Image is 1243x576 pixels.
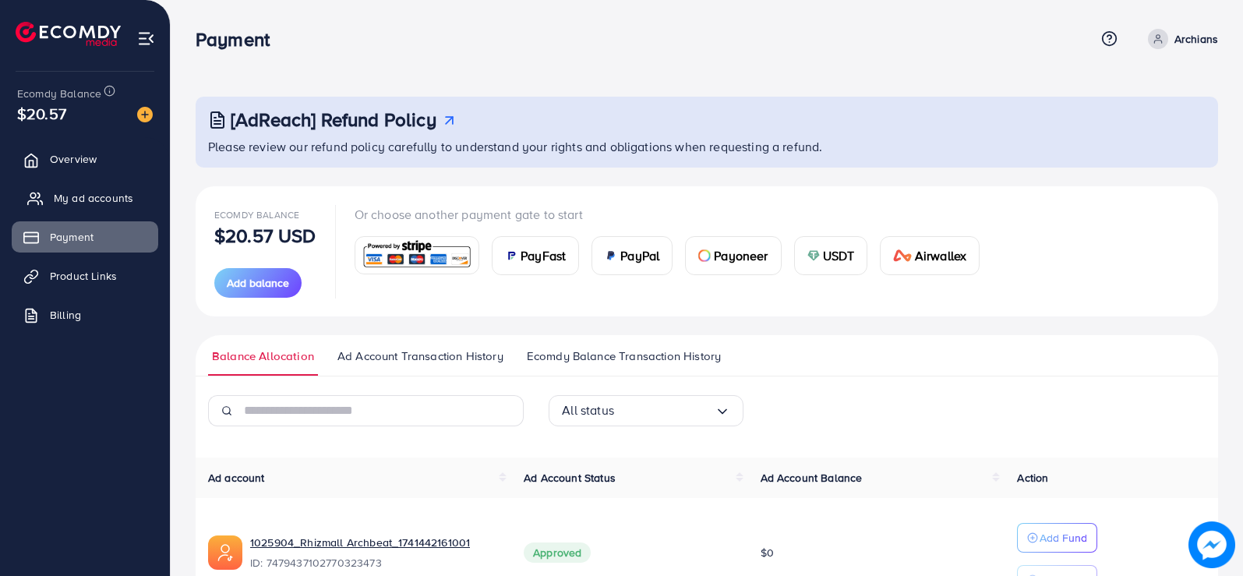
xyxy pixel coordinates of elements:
[1142,29,1218,49] a: Archians
[54,190,133,206] span: My ad accounts
[1017,470,1048,486] span: Action
[562,398,614,422] span: All status
[614,398,715,422] input: Search for option
[17,102,66,125] span: $20.57
[214,208,299,221] span: Ecomdy Balance
[714,246,768,265] span: Payoneer
[492,236,579,275] a: cardPayFast
[591,236,673,275] a: cardPayPal
[16,22,121,46] img: logo
[208,470,265,486] span: Ad account
[807,249,820,262] img: card
[12,221,158,253] a: Payment
[17,86,101,101] span: Ecomdy Balance
[505,249,517,262] img: card
[527,348,721,365] span: Ecomdy Balance Transaction History
[355,205,993,224] p: Or choose another payment gate to start
[231,108,436,131] h3: [AdReach] Refund Policy
[12,182,158,214] a: My ad accounts
[880,236,980,275] a: cardAirwallex
[549,395,743,426] div: Search for option
[355,236,480,274] a: card
[250,535,499,571] div: <span class='underline'>1025904_Rhizmall Archbeat_1741442161001</span></br>7479437102770323473
[1174,30,1218,48] p: Archians
[137,30,155,48] img: menu
[196,28,282,51] h3: Payment
[698,249,711,262] img: card
[214,268,302,298] button: Add balance
[50,151,97,167] span: Overview
[524,542,591,563] span: Approved
[620,246,659,265] span: PayPal
[250,535,470,550] a: 1025904_Rhizmall Archbeat_1741442161001
[360,239,475,272] img: card
[1017,523,1097,553] button: Add Fund
[12,260,158,292] a: Product Links
[524,470,616,486] span: Ad Account Status
[208,137,1209,156] p: Please review our refund policy carefully to understand your rights and obligations when requesti...
[1188,521,1235,568] img: image
[137,107,153,122] img: image
[823,246,855,265] span: USDT
[521,246,566,265] span: PayFast
[50,229,94,245] span: Payment
[212,348,314,365] span: Balance Allocation
[1040,528,1087,547] p: Add Fund
[761,470,863,486] span: Ad Account Balance
[250,555,499,571] span: ID: 7479437102770323473
[12,299,158,330] a: Billing
[605,249,617,262] img: card
[337,348,503,365] span: Ad Account Transaction History
[214,226,316,245] p: $20.57 USD
[915,246,966,265] span: Airwallex
[12,143,158,175] a: Overview
[685,236,781,275] a: cardPayoneer
[50,307,81,323] span: Billing
[794,236,868,275] a: cardUSDT
[208,535,242,570] img: ic-ads-acc.e4c84228.svg
[227,275,289,291] span: Add balance
[50,268,117,284] span: Product Links
[893,249,912,262] img: card
[761,545,774,560] span: $0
